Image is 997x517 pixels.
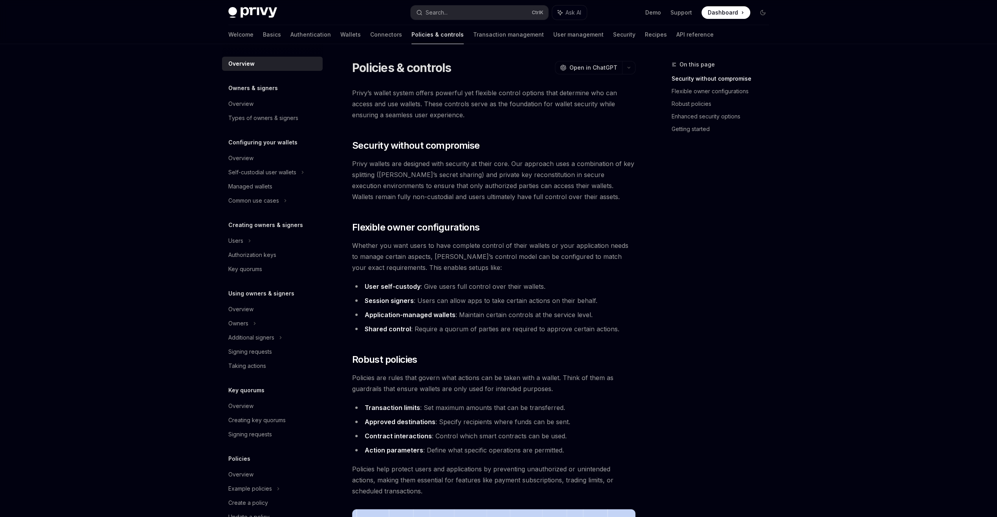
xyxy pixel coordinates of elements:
[228,401,253,411] div: Overview
[263,25,281,44] a: Basics
[672,72,775,85] a: Security without compromise
[228,196,279,205] div: Common use cases
[228,347,272,356] div: Signing requests
[228,305,253,314] div: Overview
[228,264,262,274] div: Key quorums
[222,345,323,359] a: Signing requests
[708,9,738,17] span: Dashboard
[228,220,303,230] h5: Creating owners & signers
[228,470,253,479] div: Overview
[222,151,323,165] a: Overview
[676,25,714,44] a: API reference
[553,25,604,44] a: User management
[222,179,323,194] a: Managed wallets
[228,168,296,177] div: Self-custodial user wallets
[352,281,635,292] li: : Give users full control over their wallets.
[228,113,298,123] div: Types of owners & signers
[365,297,414,305] strong: Session signers
[222,97,323,111] a: Overview
[365,446,423,454] strong: Action parameters
[411,25,464,44] a: Policies & controls
[352,309,635,320] li: : Maintain certain controls at the service level.
[228,319,248,328] div: Owners
[672,85,775,98] a: Flexible owner configurations
[613,25,635,44] a: Security
[228,415,286,425] div: Creating key quorums
[566,9,581,17] span: Ask AI
[352,430,635,441] li: : Control which smart contracts can be used.
[228,333,274,342] div: Additional signers
[426,8,448,17] div: Search...
[352,87,635,120] span: Privy’s wallet system offers powerful yet flexible control options that determine who can access ...
[340,25,361,44] a: Wallets
[411,6,548,20] button: Search...CtrlK
[228,236,243,246] div: Users
[228,430,272,439] div: Signing requests
[569,64,617,72] span: Open in ChatGPT
[555,61,622,74] button: Open in ChatGPT
[365,432,432,440] strong: Contract interactions
[228,153,253,163] div: Overview
[228,250,276,260] div: Authorization keys
[352,240,635,273] span: Whether you want users to have complete control of their wallets or your application needs to man...
[228,59,255,68] div: Overview
[365,283,420,290] strong: User self-custody
[228,386,264,395] h5: Key quorums
[756,6,769,19] button: Toggle dark mode
[222,248,323,262] a: Authorization keys
[222,262,323,276] a: Key quorums
[672,98,775,110] a: Robust policies
[228,83,278,93] h5: Owners & signers
[352,295,635,306] li: : Users can allow apps to take certain actions on their behalf.
[228,99,253,109] div: Overview
[352,323,635,334] li: : Require a quorum of parties are required to approve certain actions.
[222,399,323,413] a: Overview
[228,7,277,18] img: dark logo
[352,221,480,234] span: Flexible owner configurations
[352,372,635,394] span: Policies are rules that govern what actions can be taken with a wallet. Think of them as guardrai...
[365,404,420,412] strong: Transaction limits
[352,61,452,75] h1: Policies & controls
[352,445,635,456] li: : Define what specific operations are permitted.
[352,353,417,366] span: Robust policies
[222,111,323,125] a: Types of owners & signers
[645,9,661,17] a: Demo
[222,57,323,71] a: Overview
[672,110,775,123] a: Enhanced security options
[228,498,268,508] div: Create a policy
[228,182,272,191] div: Managed wallets
[228,289,294,298] h5: Using owners & signers
[365,311,455,319] strong: Application-managed wallets
[352,463,635,497] span: Policies help protect users and applications by preventing unauthorized or unintended actions, ma...
[352,139,480,152] span: Security without compromise
[552,6,587,20] button: Ask AI
[352,158,635,202] span: Privy wallets are designed with security at their core. Our approach uses a combination of key sp...
[222,359,323,373] a: Taking actions
[370,25,402,44] a: Connectors
[222,496,323,510] a: Create a policy
[228,454,250,463] h5: Policies
[222,467,323,482] a: Overview
[290,25,331,44] a: Authentication
[701,6,750,19] a: Dashboard
[679,60,715,69] span: On this page
[670,9,692,17] a: Support
[228,484,272,493] div: Example policies
[532,9,543,16] span: Ctrl K
[365,418,435,426] strong: Approved destinations
[222,413,323,427] a: Creating key quorums
[672,123,775,135] a: Getting started
[352,416,635,427] li: : Specify recipients where funds can be sent.
[228,25,253,44] a: Welcome
[222,427,323,441] a: Signing requests
[473,25,544,44] a: Transaction management
[228,361,266,371] div: Taking actions
[228,138,297,147] h5: Configuring your wallets
[352,402,635,413] li: : Set maximum amounts that can be transferred.
[365,325,411,333] strong: Shared control
[645,25,667,44] a: Recipes
[222,302,323,316] a: Overview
